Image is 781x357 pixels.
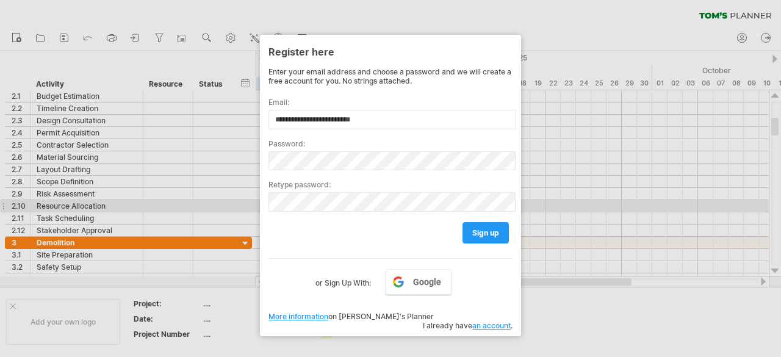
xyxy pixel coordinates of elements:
[386,269,452,295] a: Google
[268,139,513,148] label: Password:
[462,222,509,243] a: sign up
[268,98,513,107] label: Email:
[268,40,513,62] div: Register here
[472,321,511,330] a: an account
[472,228,499,237] span: sign up
[423,321,513,330] span: I already have .
[413,277,441,287] span: Google
[268,67,513,85] div: Enter your email address and choose a password and we will create a free account for you. No stri...
[315,269,371,290] label: or Sign Up With:
[268,312,328,321] a: More information
[268,312,434,321] span: on [PERSON_NAME]'s Planner
[268,180,513,189] label: Retype password:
